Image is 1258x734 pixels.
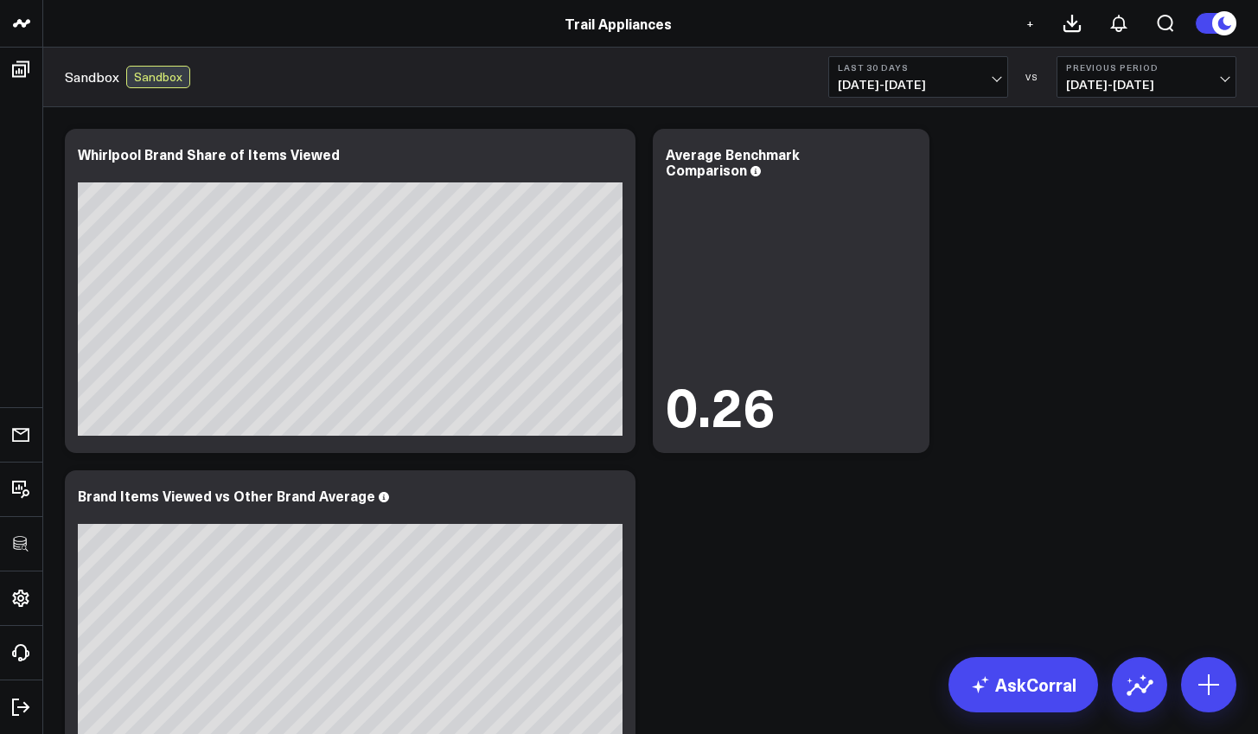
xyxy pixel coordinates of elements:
div: Average Benchmark Comparison [666,144,800,179]
span: [DATE] - [DATE] [838,78,999,92]
div: Whirlpool Brand Share of Items Viewed [78,144,340,163]
b: Last 30 Days [838,62,999,73]
button: Previous Period[DATE]-[DATE] [1057,56,1236,98]
a: AskCorral [948,657,1098,712]
span: + [1026,17,1034,29]
div: Brand Items Viewed vs Other Brand Average [78,486,375,505]
a: Trail Appliances [565,14,672,33]
div: VS [1017,72,1048,82]
span: [DATE] - [DATE] [1066,78,1227,92]
button: Last 30 Days[DATE]-[DATE] [828,56,1008,98]
a: Sandbox [65,67,119,86]
div: 0.26 [666,378,775,431]
div: Sandbox [126,66,190,88]
button: + [1019,13,1040,34]
b: Previous Period [1066,62,1227,73]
